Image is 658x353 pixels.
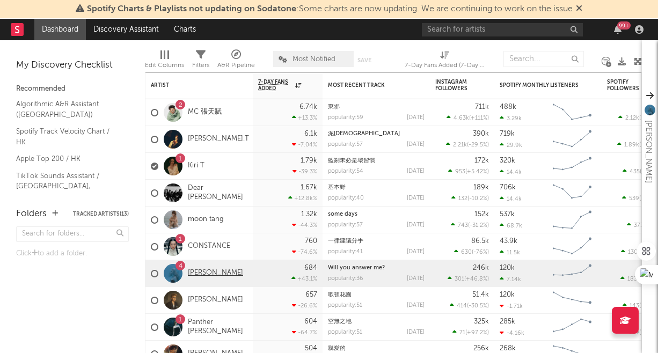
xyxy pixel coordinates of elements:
[328,238,425,244] div: 一律建議分手
[34,19,86,40] a: Dashboard
[469,303,487,309] span: -30.5 %
[16,126,118,148] a: Spotify Track Velocity Chart / HK
[328,319,425,325] div: 空無之地
[328,319,352,325] a: 空無之地
[634,223,644,229] span: 373
[500,130,515,137] div: 719k
[614,25,622,34] button: 99+
[188,215,224,224] a: moon tang
[446,141,489,148] div: ( )
[16,226,129,242] input: Search for folders...
[500,211,515,218] div: 537k
[328,115,363,121] div: popularity: 59
[500,142,522,149] div: 29.9k
[328,345,425,351] div: 親愛的
[73,211,129,217] button: Tracked Artists(13)
[305,345,317,352] div: 504
[301,157,317,164] div: 1.79k
[469,196,487,202] span: -10.2 %
[304,318,317,325] div: 604
[301,211,317,218] div: 1.32k
[435,79,473,92] div: Instagram Followers
[576,5,582,13] span: Dismiss
[422,23,583,36] input: Search for artists
[192,59,209,72] div: Filters
[188,108,222,117] a: MC 張天賦
[292,302,317,309] div: -26.6 %
[16,98,118,120] a: Algorithmic A&R Assistant ([GEOGRAPHIC_DATA])
[328,131,400,137] a: 泥[DEMOGRAPHIC_DATA]
[500,82,580,89] div: Spotify Monthly Listeners
[328,211,425,217] div: some days
[455,169,465,175] span: 953
[292,329,317,336] div: -64.7 %
[292,222,317,229] div: -44.3 %
[328,104,340,110] a: 東邪
[500,249,520,256] div: 11.5k
[448,275,489,282] div: ( )
[328,292,352,298] a: 歌頓花園
[474,211,489,218] div: 152k
[459,330,465,336] span: 71
[305,291,317,298] div: 657
[457,303,467,309] span: 414
[466,276,487,282] span: +46.8 %
[145,59,184,72] div: Edit Columns
[328,222,363,228] div: popularity: 57
[467,330,487,336] span: +97.2 %
[473,249,487,255] span: -76 %
[500,238,517,245] div: 43.9k
[293,168,317,175] div: -39.3 %
[292,248,317,255] div: -74.6 %
[299,104,317,111] div: 6.74k
[405,46,485,77] div: 7-Day Fans Added (7-Day Fans Added)
[405,59,485,72] div: 7-Day Fans Added (7-Day Fans Added)
[548,180,596,207] svg: Chart title
[305,238,317,245] div: 760
[145,46,184,77] div: Edit Columns
[548,314,596,341] svg: Chart title
[188,318,247,336] a: Panther [PERSON_NAME]
[328,142,363,148] div: popularity: 57
[293,56,335,63] span: Most Notified
[455,276,464,282] span: 301
[328,82,408,89] div: Most Recent Track
[328,276,363,282] div: popularity: 36
[627,276,637,282] span: 183
[548,287,596,314] svg: Chart title
[328,104,425,110] div: 東邪
[475,104,489,111] div: 711k
[458,223,468,229] span: 743
[304,130,317,137] div: 6.1k
[328,168,363,174] div: popularity: 54
[628,249,638,255] span: 130
[500,104,516,111] div: 488k
[473,345,489,352] div: 256k
[548,233,596,260] svg: Chart title
[301,184,317,191] div: 1.67k
[16,59,129,72] div: My Discovery Checklist
[448,168,489,175] div: ( )
[473,184,489,191] div: 189k
[86,19,166,40] a: Discovery Assistant
[16,153,118,165] a: Apple Top 200 / HK
[292,141,317,148] div: -7.04 %
[500,115,522,122] div: 3.29k
[328,292,425,298] div: 歌頓花園
[328,249,363,255] div: popularity: 41
[407,115,425,121] div: [DATE]
[500,184,516,191] div: 706k
[188,161,204,171] a: Kiri T
[16,208,47,220] div: Folders
[328,195,364,201] div: popularity: 40
[87,5,573,13] span: : Some charts are now updating. We are continuing to work on the issue
[407,249,425,255] div: [DATE]
[500,345,516,352] div: 268k
[458,196,467,202] span: 132
[16,247,129,260] div: Click to add a folder.
[328,158,375,164] a: 藍剔未必是壞習慣
[188,242,230,251] a: CONSTANCE
[474,157,489,164] div: 172k
[470,223,487,229] span: -31.2 %
[500,157,515,164] div: 320k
